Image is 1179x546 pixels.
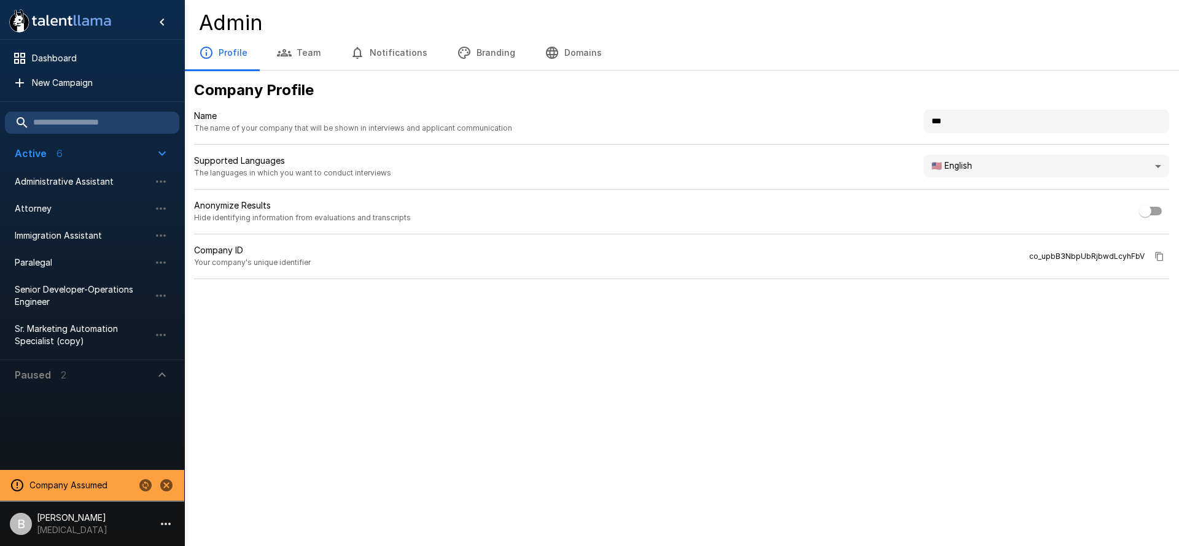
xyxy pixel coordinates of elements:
[194,155,391,167] p: Supported Languages
[924,155,1169,178] div: 🇺🇸 English
[194,244,311,256] p: Company ID
[194,212,411,224] span: Hide identifying information from evaluations and transcripts
[184,36,262,70] button: Profile
[194,167,391,179] span: The languages in which you want to conduct interviews
[194,80,1169,100] h5: Company Profile
[262,36,335,70] button: Team
[335,36,442,70] button: Notifications
[1029,250,1145,263] span: co_upbB3NbpUbRjbwdLcyhFbV
[194,122,512,134] span: The name of your company that will be shown in interviews and applicant communication
[194,256,311,269] span: Your company's unique identifier
[194,110,512,122] p: Name
[199,10,1164,36] h4: Admin
[194,199,411,212] p: Anonymize Results
[442,36,530,70] button: Branding
[530,36,617,70] button: Domains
